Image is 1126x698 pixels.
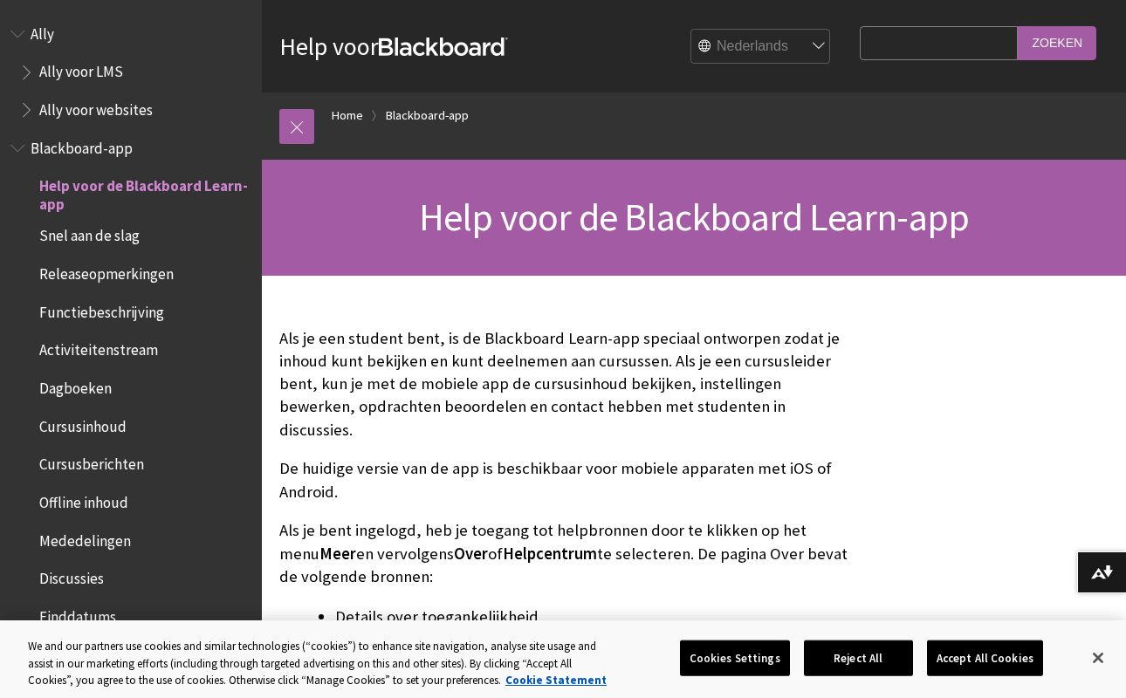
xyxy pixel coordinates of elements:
a: More information about your privacy, opens in a new tab [505,673,607,688]
a: Home [332,105,363,127]
select: Site Language Selector [691,30,831,65]
span: Helpcentrum [503,544,597,564]
span: Releaseopmerkingen [39,259,174,283]
li: Details over toegankelijkheid [335,605,850,629]
input: Zoeken [1018,26,1096,60]
p: Als je een student bent, is de Blackboard Learn-app speciaal ontworpen zodat je inhoud kunt bekij... [279,327,850,441]
span: Dagboeken [39,373,112,397]
span: Activiteitenstream [39,336,158,359]
button: Accept All Cookies [927,640,1043,676]
p: Als je bent ingelogd, heb je toegang tot helpbronnen door te klikken op het menu en vervolgens of... [279,519,850,588]
a: Help voorBlackboard [279,31,508,62]
button: Cookies Settings [680,640,790,676]
span: Cursusinhoud [39,412,127,435]
span: Blackboard-app [31,133,133,157]
span: Ally [31,19,54,43]
span: Over [454,544,488,564]
span: Help voor de Blackboard Learn-app [39,172,250,213]
button: Reject All [804,640,913,676]
span: Mededelingen [39,526,131,550]
span: Snel aan de slag [39,222,140,245]
span: Offline inhoud [39,488,128,511]
nav: Book outline for Anthology Ally Help [10,19,251,125]
a: Blackboard-app [386,105,469,127]
strong: Blackboard [379,38,508,56]
span: Discussies [39,565,104,588]
span: Ally voor LMS [39,58,123,81]
span: Help voor de Blackboard Learn-app [419,193,970,241]
span: Einddatums [39,602,116,626]
span: Meer [319,544,356,564]
p: De huidige versie van de app is beschikbaar voor mobiele apparaten met iOS of Android. [279,457,850,503]
button: Close [1079,639,1117,677]
span: Functiebeschrijving [39,298,164,321]
div: We and our partners use cookies and similar technologies (“cookies”) to enhance site navigation, ... [28,638,620,689]
span: Ally voor websites [39,95,153,119]
span: Cursusberichten [39,450,144,474]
